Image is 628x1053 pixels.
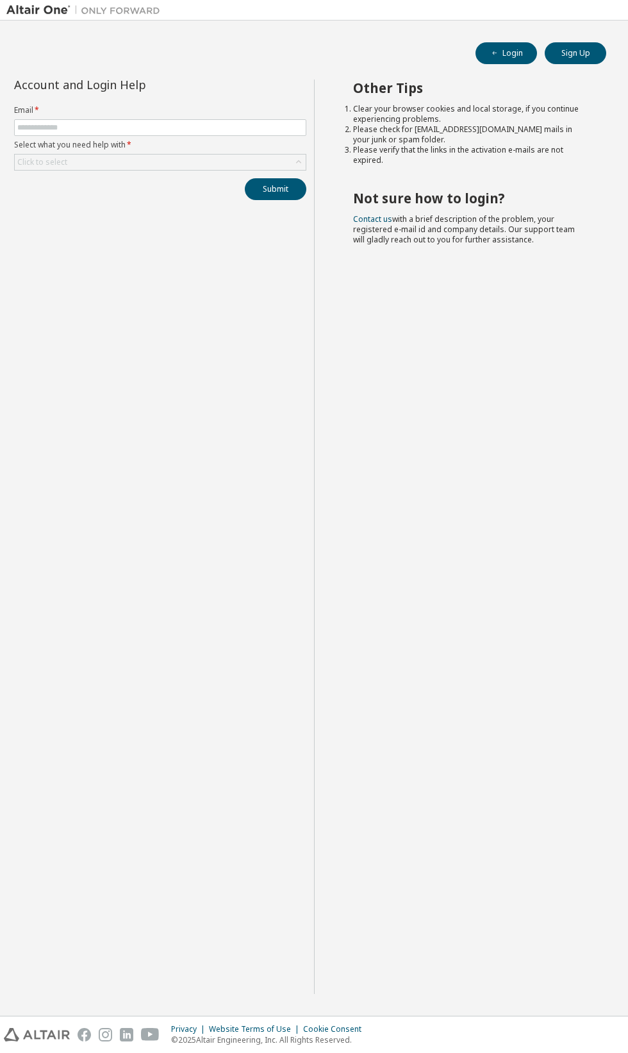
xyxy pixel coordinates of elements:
div: Website Terms of Use [209,1024,303,1034]
div: Click to select [15,155,306,170]
li: Please verify that the links in the activation e-mails are not expired. [353,145,583,165]
img: instagram.svg [99,1028,112,1041]
p: © 2025 Altair Engineering, Inc. All Rights Reserved. [171,1034,369,1045]
div: Cookie Consent [303,1024,369,1034]
h2: Other Tips [353,80,583,96]
img: facebook.svg [78,1028,91,1041]
li: Please check for [EMAIL_ADDRESS][DOMAIN_NAME] mails in your junk or spam folder. [353,124,583,145]
label: Email [14,105,306,115]
img: youtube.svg [141,1028,160,1041]
div: Privacy [171,1024,209,1034]
button: Sign Up [545,42,606,64]
label: Select what you need help with [14,140,306,150]
span: with a brief description of the problem, your registered e-mail id and company details. Our suppo... [353,214,575,245]
img: altair_logo.svg [4,1028,70,1041]
h2: Not sure how to login? [353,190,583,206]
button: Submit [245,178,306,200]
img: Altair One [6,4,167,17]
img: linkedin.svg [120,1028,133,1041]
a: Contact us [353,214,392,224]
li: Clear your browser cookies and local storage, if you continue experiencing problems. [353,104,583,124]
div: Account and Login Help [14,80,248,90]
button: Login [475,42,537,64]
div: Click to select [17,157,67,167]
